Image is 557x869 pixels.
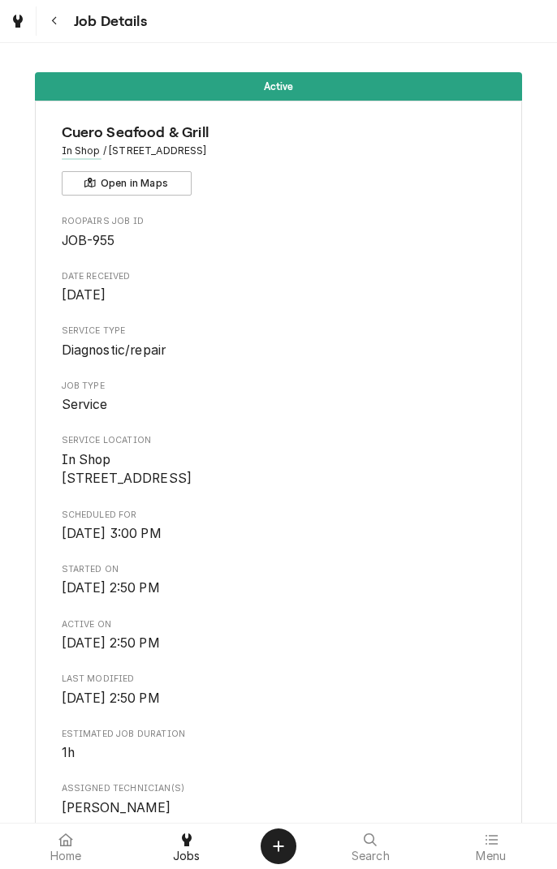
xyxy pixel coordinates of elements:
span: Job Type [62,395,496,415]
span: Assigned Technician(s) [62,798,496,818]
div: Active On [62,618,496,653]
div: Service Type [62,325,496,359]
div: Last Modified [62,673,496,708]
button: Open in Maps [62,171,192,196]
span: Date Received [62,270,496,283]
span: [DATE] 2:50 PM [62,635,160,651]
span: Service [62,397,108,412]
span: Estimated Job Duration [62,743,496,763]
span: Search [352,850,390,863]
div: Date Received [62,270,496,305]
span: 1h [62,745,75,760]
span: [DATE] [62,287,106,303]
div: Service Location [62,434,496,488]
div: Assigned Technician(s) [62,782,496,817]
span: Name [62,122,496,144]
span: Service Type [62,341,496,360]
span: [DATE] 2:50 PM [62,690,160,706]
span: Estimated Job Duration [62,728,496,741]
span: Started On [62,579,496,598]
div: Estimated Job Duration [62,728,496,763]
span: Scheduled For [62,509,496,522]
span: Date Received [62,286,496,305]
span: Active On [62,618,496,631]
a: Jobs [127,827,247,866]
span: [PERSON_NAME] [62,800,171,815]
span: Diagnostic/repair [62,342,166,358]
span: JOB-955 [62,233,115,248]
span: Address [62,144,496,158]
div: Client Information [62,122,496,196]
span: Last Modified [62,673,496,686]
span: Roopairs Job ID [62,215,496,228]
a: Go to Jobs [3,6,32,36]
span: Scheduled For [62,524,496,544]
div: Scheduled For [62,509,496,544]
span: Assigned Technician(s) [62,782,496,795]
a: Search [311,827,430,866]
span: Jobs [173,850,201,863]
button: Navigate back [40,6,69,36]
span: Active On [62,634,496,653]
span: In Shop [STREET_ADDRESS] [62,452,192,487]
span: Service Location [62,434,496,447]
div: Roopairs Job ID [62,215,496,250]
div: Job Type [62,380,496,415]
span: [DATE] 3:00 PM [62,526,162,541]
span: Job Details [69,11,147,32]
span: Service Type [62,325,496,338]
span: Started On [62,563,496,576]
a: Home [6,827,126,866]
span: Last Modified [62,689,496,708]
button: Create Object [261,828,296,864]
a: Menu [432,827,551,866]
div: Status [35,72,522,101]
span: Service Location [62,450,496,488]
div: Started On [62,563,496,598]
span: Home [50,850,82,863]
span: [DATE] 2:50 PM [62,580,160,596]
span: Menu [476,850,506,863]
span: Active [264,81,294,92]
span: Roopairs Job ID [62,231,496,251]
span: Job Type [62,380,496,393]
